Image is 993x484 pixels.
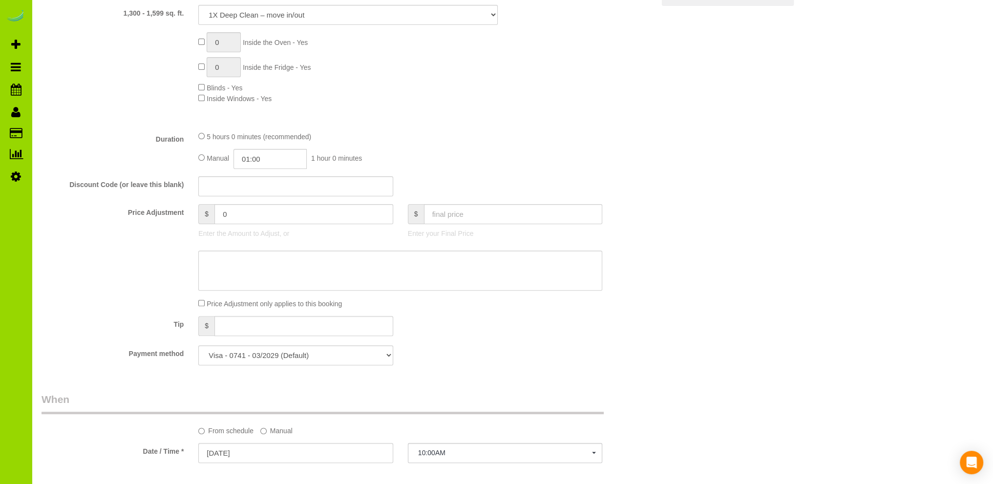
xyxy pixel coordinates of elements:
label: From schedule [198,422,254,436]
div: Open Intercom Messenger [960,451,983,474]
label: Date / Time * [34,443,191,456]
legend: When [42,392,604,414]
label: Payment method [34,345,191,358]
input: Manual [260,428,267,434]
span: $ [198,316,214,336]
span: Inside the Oven - Yes [243,39,308,46]
input: MM/DD/YYYY [198,443,393,463]
label: 1,300 - 1,599 sq. ft. [34,5,191,18]
label: Tip [34,316,191,329]
label: Manual [260,422,293,436]
span: Manual [207,154,229,162]
p: Enter the Amount to Adjust, or [198,229,393,238]
span: Inside the Fridge - Yes [243,63,311,71]
label: Discount Code (or leave this blank) [34,176,191,189]
input: From schedule [198,428,205,434]
input: final price [424,204,603,224]
span: 1 hour 0 minutes [311,154,362,162]
label: Duration [34,131,191,144]
p: Enter your Final Price [408,229,602,238]
span: Blinds - Yes [207,84,242,92]
img: Automaid Logo [6,10,25,23]
span: $ [198,204,214,224]
span: 10:00AM [418,449,592,457]
span: $ [408,204,424,224]
span: Inside Windows - Yes [207,95,272,103]
span: 5 hours 0 minutes (recommended) [207,133,311,141]
button: 10:00AM [408,443,602,463]
label: Price Adjustment [34,204,191,217]
span: Price Adjustment only applies to this booking [207,300,342,308]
